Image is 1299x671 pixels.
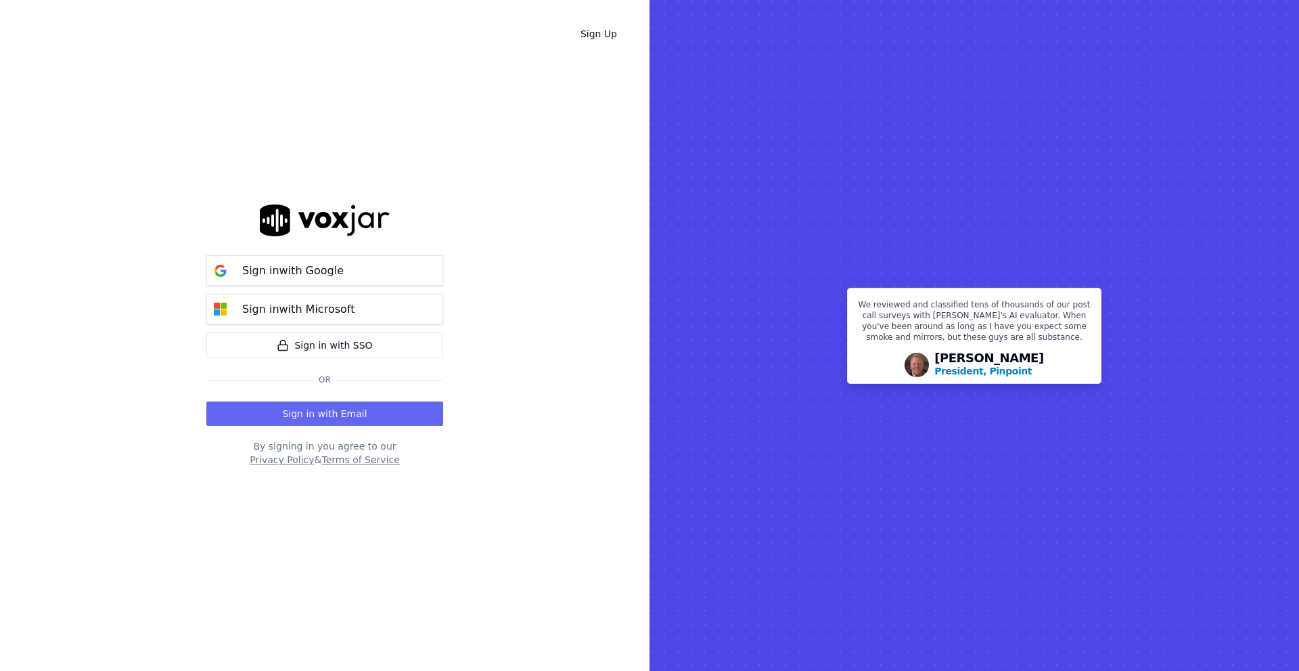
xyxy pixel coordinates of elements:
[260,204,390,236] img: logo
[313,374,336,385] span: Or
[934,364,1032,378] p: President, Pinpoint
[250,453,314,467] button: Privacy Policy
[206,294,443,324] button: Sign inwith Microsoft
[206,439,443,467] div: By signing in you agree to our &
[242,263,344,279] p: Sign in with Google
[206,402,443,426] button: Sign in with Email
[570,22,628,46] a: Sign Up
[242,301,355,318] p: Sign in with Microsoft
[206,255,443,286] button: Sign inwith Google
[321,453,399,467] button: Terms of Service
[207,257,234,284] img: google Sign in button
[207,296,234,323] img: microsoft Sign in button
[905,353,929,377] img: Avatar
[206,332,443,358] a: Sign in with SSO
[934,352,1044,378] div: [PERSON_NAME]
[856,299,1093,348] p: We reviewed and classified tens of thousands of our post call surveys with [PERSON_NAME]'s AI eva...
